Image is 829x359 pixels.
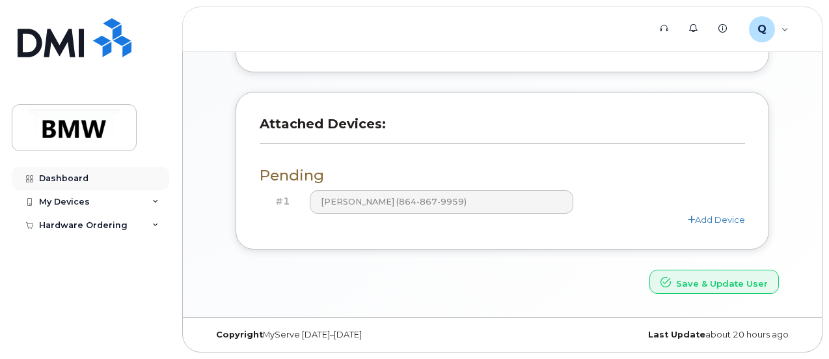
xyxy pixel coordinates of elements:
[648,330,705,339] strong: Last Update
[269,196,290,207] h4: #1
[206,330,403,340] div: MyServe [DATE]–[DATE]
[601,330,798,340] div: about 20 hours ago
[649,270,779,294] button: Save & Update User
[260,116,745,144] h3: Attached Devices:
[772,302,819,349] iframe: Messenger Launcher
[740,16,798,42] div: QTE5574
[260,167,745,184] h3: Pending
[757,22,767,37] span: Q
[216,330,263,339] strong: Copyright
[688,214,745,225] a: Add Device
